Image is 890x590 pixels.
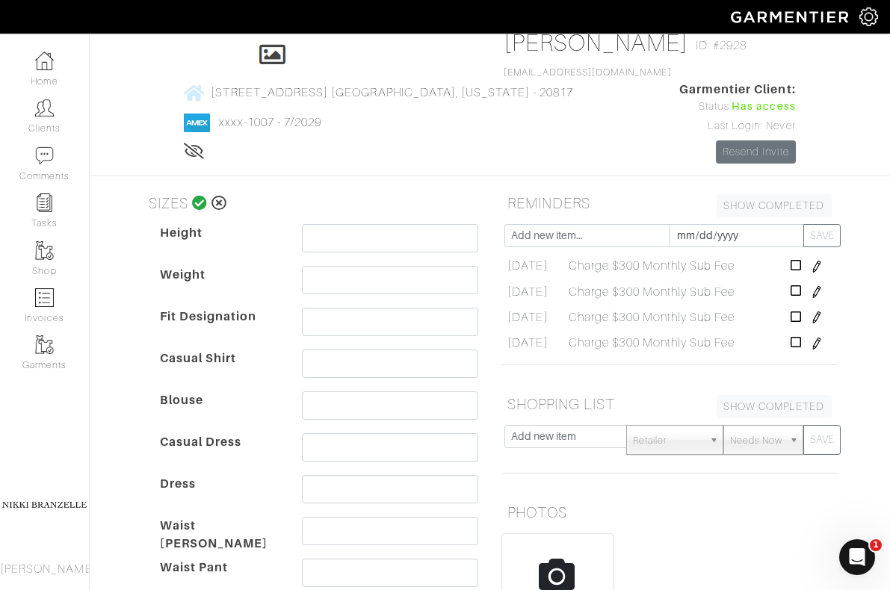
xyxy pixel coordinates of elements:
[839,539,875,575] iframe: Intercom live chat
[35,288,54,307] img: orders-icon-0abe47150d42831381b5fb84f609e132dff9fe21cb692f30cb5eec754e2cba89.png
[730,426,782,456] span: Needs Now
[870,539,882,551] span: 1
[143,188,479,218] h5: SIZES
[211,86,573,99] span: [STREET_ADDRESS] [GEOGRAPHIC_DATA], [US_STATE] - 20817
[184,114,210,132] img: american_express-1200034d2e149cdf2cc7894a33a747db654cf6f8355cb502592f1d228b2ac700.png
[35,241,54,260] img: garments-icon-b7da505a4dc4fd61783c78ac3ca0ef83fa9d6f193b1c9dc38574b1d14d53ca28.png
[507,283,548,301] span: [DATE]
[569,308,735,326] span: Charge $300 Monthly Sub Fee
[811,286,823,298] img: pen-cf24a1663064a2ec1b9c1bd2387e9de7a2fa800b781884d57f21acf72779bad2.png
[811,311,823,323] img: pen-cf24a1663064a2ec1b9c1bd2387e9de7a2fa800b781884d57f21acf72779bad2.png
[35,146,54,165] img: comment-icon-a0a6a9ef722e966f86d9cbdc48e553b5cf19dbc54f86b18d962a5391bc8f6eb6.png
[859,7,878,26] img: gear-icon-white-bd11855cb880d31180b6d7d6211b90ccbf57a29d726f0c71d8c61bd08dd39cc2.png
[811,261,823,273] img: pen-cf24a1663064a2ec1b9c1bd2387e9de7a2fa800b781884d57f21acf72779bad2.png
[149,308,291,350] dt: Fit Designation
[569,257,735,275] span: Charge $300 Monthly Sub Fee
[501,188,838,218] h5: REMINDERS
[219,116,321,129] a: xxxx-1007 - 7/2029
[679,81,796,99] span: Garmentier Client:
[803,425,841,455] button: SAVE
[149,433,291,475] dt: Casual Dress
[504,224,670,247] input: Add new item...
[35,335,54,354] img: garments-icon-b7da505a4dc4fd61783c78ac3ca0ef83fa9d6f193b1c9dc38574b1d14d53ca28.png
[501,497,838,527] h5: PHOTOS
[717,395,832,418] a: SHOW COMPLETED
[504,67,671,78] a: [EMAIL_ADDRESS][DOMAIN_NAME]
[504,29,688,56] a: [PERSON_NAME]
[35,52,54,70] img: dashboard-icon-dbcd8f5a0b271acd01030246c82b418ddd0df26cd7fceb0bd07c9910d44c42f6.png
[723,4,859,30] img: garmentier-logo-header-white-b43fb05a5012e4ada735d5af1a66efaba907eab6374d6393d1fbf88cb4ef424d.png
[149,475,291,517] dt: Dress
[803,224,841,247] button: SAVE
[501,389,838,419] h5: SHOPPING LIST
[149,517,291,559] dt: Waist [PERSON_NAME]
[149,350,291,391] dt: Casual Shirt
[679,99,796,115] div: Status:
[35,193,54,212] img: reminder-icon-8004d30b9f0a5d33ae49ab947aed9ed385cf756f9e5892f1edd6e32f2345188e.png
[569,334,735,352] span: Charge $300 Monthly Sub Fee
[717,194,832,217] a: SHOW COMPLETED
[507,334,548,352] span: [DATE]
[811,338,823,350] img: pen-cf24a1663064a2ec1b9c1bd2387e9de7a2fa800b781884d57f21acf72779bad2.png
[696,37,747,55] span: ID: #2928
[507,308,548,326] span: [DATE]
[507,257,548,275] span: [DATE]
[716,140,796,164] a: Resend Invite
[149,391,291,433] dt: Blouse
[732,99,796,115] span: Has access
[149,266,291,308] dt: Weight
[569,283,735,301] span: Charge $300 Monthly Sub Fee
[504,425,628,448] input: Add new item
[633,426,703,456] span: Retailer
[149,224,291,266] dt: Height
[184,83,573,102] a: [STREET_ADDRESS] [GEOGRAPHIC_DATA], [US_STATE] - 20817
[679,118,796,134] div: Last Login: Never
[35,99,54,117] img: clients-icon-6bae9207a08558b7cb47a8932f037763ab4055f8c8b6bfacd5dc20c3e0201464.png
